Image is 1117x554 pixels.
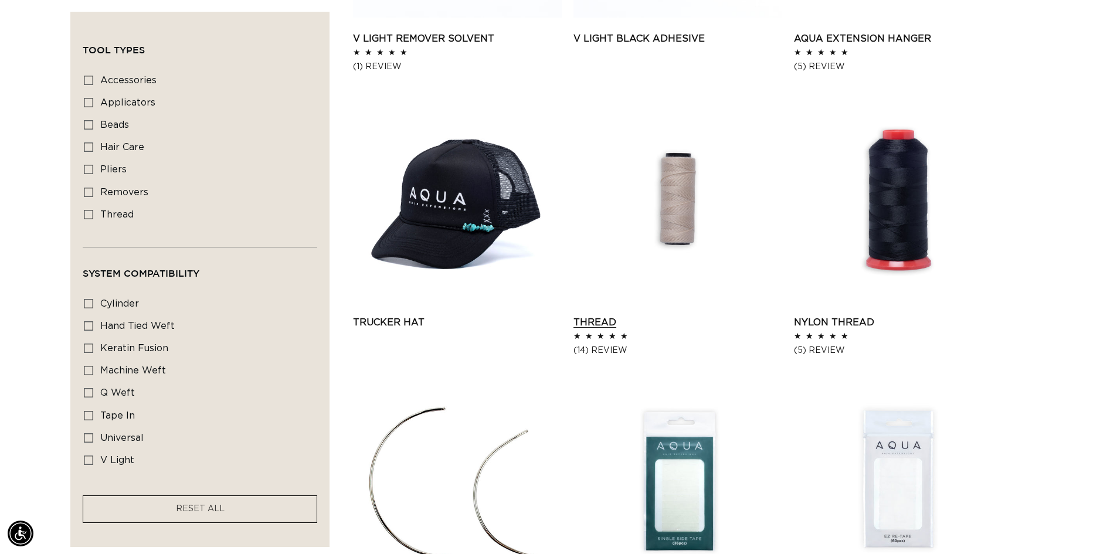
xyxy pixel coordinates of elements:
span: Tool Types [83,45,145,55]
span: v light [100,456,134,465]
div: Accessibility Menu [8,521,33,546]
span: beads [100,120,129,130]
span: accessories [100,76,157,85]
span: machine weft [100,366,166,375]
span: cylinder [100,299,139,308]
span: keratin fusion [100,344,168,353]
a: AQUA Extension Hanger [794,32,1003,46]
span: hair care [100,142,144,152]
a: Trucker Hat [353,315,562,329]
span: universal [100,433,144,443]
a: RESET ALL [176,502,225,516]
span: hand tied weft [100,321,175,331]
span: applicators [100,98,155,107]
span: q weft [100,388,135,397]
span: System Compatibility [83,268,199,278]
a: Thread [573,315,782,329]
summary: Tool Types (0 selected) [83,24,317,66]
a: V Light Remover Solvent [353,32,562,46]
span: thread [100,210,134,219]
a: V Light Black Adhesive [573,32,782,46]
a: Nylon Thread [794,315,1003,329]
span: tape in [100,410,135,420]
span: pliers [100,165,127,174]
summary: System Compatibility (0 selected) [83,247,317,290]
span: removers [100,188,148,197]
span: RESET ALL [176,505,225,513]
